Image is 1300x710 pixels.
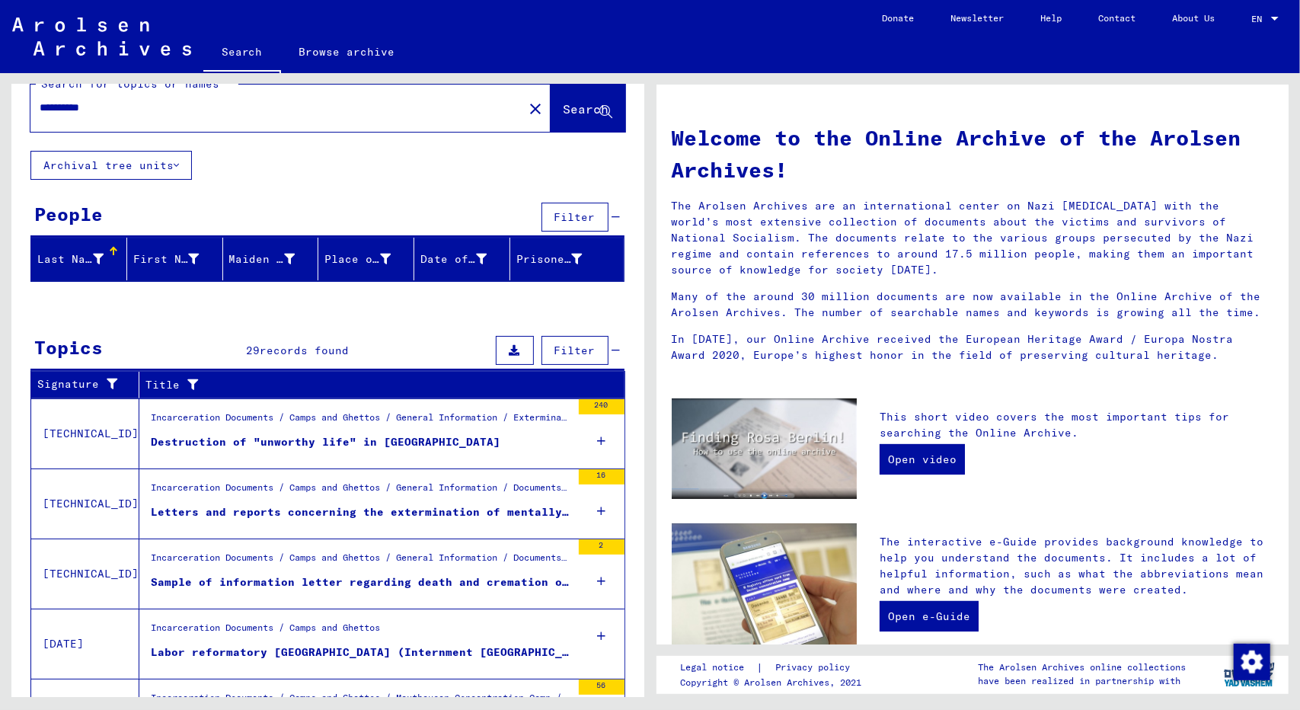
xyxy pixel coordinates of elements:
[145,373,606,397] div: Title
[133,251,200,267] div: First Name
[420,251,487,267] div: Date of Birth
[516,247,605,271] div: Prisoner #
[564,101,609,117] span: Search
[31,398,139,469] td: [TECHNICAL_ID]
[31,609,139,679] td: [DATE]
[281,34,414,70] a: Browse archive
[318,238,414,280] mat-header-cell: Place of Birth
[246,344,260,357] span: 29
[37,247,126,271] div: Last Name
[31,238,127,280] mat-header-cell: Last Name
[12,18,191,56] img: Arolsen_neg.svg
[579,680,624,695] div: 56
[672,122,1274,186] h1: Welcome to the Online Archive of the Arolsen Archives!
[541,203,608,232] button: Filter
[151,574,571,590] div: Sample of information letter regarding death and cremation of metaly diseased
[510,238,624,280] mat-header-cell: Prisoner #
[414,238,510,280] mat-header-cell: Date of Birth
[579,399,624,414] div: 240
[37,251,104,267] div: Last Name
[763,660,868,676] a: Privacy policy
[203,34,281,73] a: Search
[324,251,391,267] div: Place of Birth
[526,100,545,118] mat-icon: close
[680,660,756,676] a: Legal notice
[31,469,139,539] td: [TECHNICAL_ID]
[880,601,979,632] a: Open e-Guide
[151,621,380,642] div: Incarceration Documents / Camps and Ghettos
[554,344,596,357] span: Filter
[1251,14,1268,24] span: EN
[680,660,868,676] div: |
[978,674,1186,688] p: have been realized in partnership with
[880,444,965,475] a: Open video
[880,409,1273,441] p: This short video covers the most important tips for searching the Online Archive.
[151,644,571,660] div: Labor reformatory [GEOGRAPHIC_DATA] (Internment [GEOGRAPHIC_DATA])
[223,238,319,280] mat-header-cell: Maiden Name
[672,198,1274,278] p: The Arolsen Archives are an international center on Nazi [MEDICAL_DATA] with the world’s most ext...
[420,247,509,271] div: Date of Birth
[520,93,551,123] button: Clear
[151,481,571,502] div: Incarceration Documents / Camps and Ghettos / General Information / Documents/Correspondence on P...
[127,238,223,280] mat-header-cell: First Name
[978,660,1186,674] p: The Arolsen Archives online collections
[34,334,103,361] div: Topics
[672,289,1274,321] p: Many of the around 30 million documents are now available in the Online Archive of the Arolsen Ar...
[680,676,868,689] p: Copyright © Arolsen Archives, 2021
[551,85,625,132] button: Search
[672,523,857,648] img: eguide.jpg
[151,411,571,432] div: Incarceration Documents / Camps and Ghettos / General Information / Extermination Policy (Bureauc...
[516,251,583,267] div: Prisoner #
[133,247,222,271] div: First Name
[145,377,587,393] div: Title
[880,534,1273,598] p: The interactive e-Guide provides background knowledge to help you understand the documents. It in...
[1233,643,1270,680] div: Change consent
[30,151,192,180] button: Archival tree units
[151,434,500,450] div: Destruction of "unworthy life" in [GEOGRAPHIC_DATA]
[229,251,295,267] div: Maiden Name
[324,247,414,271] div: Place of Birth
[37,376,120,392] div: Signature
[151,551,571,572] div: Incarceration Documents / Camps and Ghettos / General Information / Documents/Correspondence on P...
[541,336,608,365] button: Filter
[672,398,857,499] img: video.jpg
[579,469,624,485] div: 16
[672,331,1274,363] p: In [DATE], our Online Archive received the European Heritage Award / Europa Nostra Award 2020, Eu...
[554,210,596,224] span: Filter
[229,247,318,271] div: Maiden Name
[31,539,139,609] td: [TECHNICAL_ID]
[1234,644,1270,680] img: Change consent
[579,539,624,555] div: 2
[34,200,103,228] div: People
[151,504,571,520] div: Letters and reports concerning the extermination of mentally diseased
[37,373,139,397] div: Signature
[1221,655,1278,693] img: yv_logo.png
[260,344,349,357] span: records found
